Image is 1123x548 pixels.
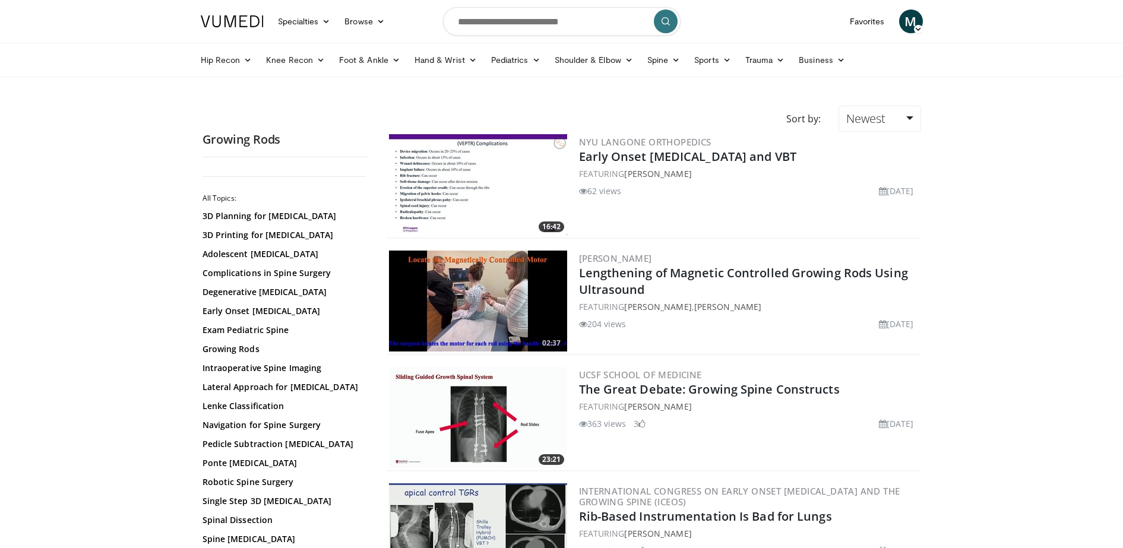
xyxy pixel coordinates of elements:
a: [PERSON_NAME] [624,168,691,179]
a: Hip Recon [194,48,260,72]
div: FEATURING , [579,300,919,313]
a: Lateral Approach for [MEDICAL_DATA] [203,381,363,393]
a: Hand & Wrist [407,48,484,72]
li: [DATE] [879,185,914,197]
a: Browse [337,9,392,33]
li: 363 views [579,417,627,430]
a: Lenke Classification [203,400,363,412]
a: Shoulder & Elbow [548,48,640,72]
div: FEATURING [579,167,919,180]
a: The Great Debate: Growing Spine Constructs [579,381,840,397]
input: Search topics, interventions [443,7,681,36]
li: [DATE] [879,318,914,330]
a: Robotic Spine Surgery [203,476,363,488]
a: 02:37 [389,251,567,351]
a: Rib-Based Instrumentation Is Bad for Lungs [579,508,832,524]
a: NYU Langone Orthopedics [579,136,711,148]
img: b2068787-6d23-4c2c-ba59-511c11ad6219.300x170_q85_crop-smart_upscale.jpg [389,134,567,235]
a: [PERSON_NAME] [624,401,691,412]
span: 23:21 [539,454,564,465]
img: b48601f2-aaba-473d-bd30-b93b8fc2ca84.300x170_q85_crop-smart_upscale.jpg [389,367,567,468]
a: 3D Planning for [MEDICAL_DATA] [203,210,363,222]
span: 16:42 [539,221,564,232]
span: Newest [846,110,885,126]
a: [PERSON_NAME] [624,301,691,312]
a: Growing Rods [203,343,363,355]
a: Single Step 3D [MEDICAL_DATA] [203,495,363,507]
a: Pediatrics [484,48,548,72]
li: [DATE] [879,417,914,430]
a: Spine [MEDICAL_DATA] [203,533,363,545]
a: Spine [640,48,687,72]
a: 23:21 [389,367,567,468]
img: VuMedi Logo [201,15,264,27]
span: 02:37 [539,338,564,349]
a: Complications in Spine Surgery [203,267,363,279]
a: 3D Printing for [MEDICAL_DATA] [203,229,363,241]
a: [PERSON_NAME] [694,301,761,312]
div: FEATURING [579,527,919,540]
h2: All Topics: [203,194,366,203]
a: 16:42 [389,134,567,235]
a: Knee Recon [259,48,332,72]
a: Spinal Dissection [203,514,363,526]
a: Exam Pediatric Spine [203,324,363,336]
a: Early Onset [MEDICAL_DATA] and VBT [579,148,796,164]
div: FEATURING [579,400,919,413]
a: Intraoperative Spine Imaging [203,362,363,374]
a: Newest [839,106,920,132]
a: Ponte [MEDICAL_DATA] [203,457,363,469]
a: Early Onset [MEDICAL_DATA] [203,305,363,317]
a: [PERSON_NAME] [624,528,691,539]
a: International Congress on Early Onset [MEDICAL_DATA] and the Growing Spine (ICEOS) [579,485,900,508]
div: Sort by: [777,106,830,132]
a: Navigation for Spine Surgery [203,419,363,431]
a: M [899,9,923,33]
img: 54cccbde-c689-428b-8539-22ae62a5a387.300x170_q85_crop-smart_upscale.jpg [389,251,567,351]
a: Foot & Ankle [332,48,407,72]
li: 62 views [579,185,622,197]
a: Sports [687,48,738,72]
h2: Growing Rods [203,132,369,147]
a: Adolescent [MEDICAL_DATA] [203,248,363,260]
a: [PERSON_NAME] [579,252,652,264]
a: UCSF School of Medicine [579,369,702,381]
a: Business [792,48,852,72]
a: Lengthening of Magnetic Controlled Growing Rods Using Ultrasound [579,265,908,297]
li: 3 [634,417,646,430]
a: Favorites [843,9,892,33]
a: Pedicle Subtraction [MEDICAL_DATA] [203,438,363,450]
a: Specialties [271,9,338,33]
li: 204 views [579,318,627,330]
a: Degenerative [MEDICAL_DATA] [203,286,363,298]
a: Trauma [738,48,792,72]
